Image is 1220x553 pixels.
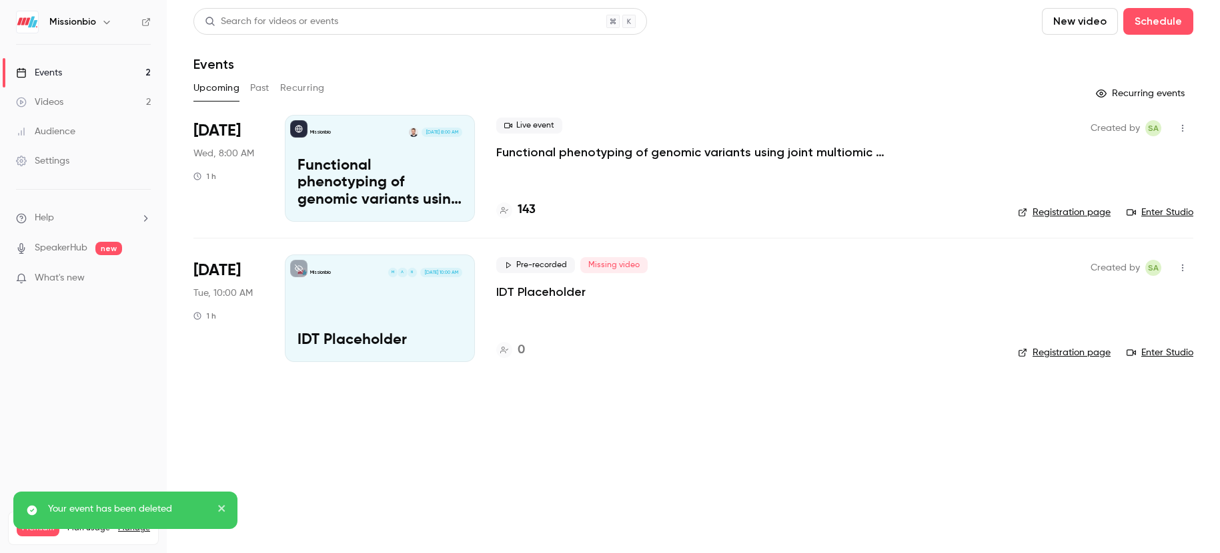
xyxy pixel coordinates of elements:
a: Registration page [1018,346,1111,359]
p: Missionbio [310,269,331,276]
span: Live event [496,118,562,134]
div: Videos [16,96,63,109]
a: 0 [496,341,525,359]
span: Simon Allardice [1145,260,1161,276]
span: Created by [1091,120,1140,136]
div: Events [16,66,62,79]
div: Audience [16,125,75,138]
span: Created by [1091,260,1140,276]
span: SA [1148,260,1159,276]
h4: 143 [518,201,536,219]
a: Enter Studio [1127,206,1193,219]
div: Oct 15 Wed, 8:00 AM (America/Los Angeles) [193,115,263,222]
span: SA [1148,120,1159,136]
div: M [388,267,398,278]
a: 143 [496,201,536,219]
div: A [397,267,408,278]
li: help-dropdown-opener [16,211,151,225]
button: close [217,502,227,518]
span: Simon Allardice [1145,120,1161,136]
h1: Events [193,56,234,72]
span: What's new [35,271,85,285]
div: Dec 2 Tue, 10:00 AM (America/Los Angeles) [193,254,263,361]
span: Tue, 10:00 AM [193,287,253,300]
p: Functional phenotyping of genomic variants using joint multiomic single-cell DNA–RNA sequencing [297,158,462,209]
a: Functional phenotyping of genomic variants using joint multiomic single-cell DNA–RNA sequencingMi... [285,115,475,222]
span: Missing video [580,257,648,273]
h6: Missionbio [49,15,96,29]
span: [DATE] [193,260,241,281]
p: Missionbio [310,129,331,136]
button: Schedule [1123,8,1193,35]
p: IDT Placeholder [297,332,462,349]
button: Recurring [280,77,325,99]
img: Missionbio [17,11,38,33]
span: [DATE] 8:00 AM [422,128,462,137]
button: Past [250,77,269,99]
span: Pre-recorded [496,257,575,273]
span: Help [35,211,54,225]
a: Registration page [1018,206,1111,219]
p: Your event has been deleted [48,502,208,516]
img: Dr Dominik Lindenhofer [409,128,418,137]
span: [DATE] [193,120,241,142]
button: New video [1042,8,1118,35]
span: [DATE] 10:00 AM [420,268,462,277]
button: Upcoming [193,77,239,99]
a: IDT Placeholder [496,284,586,300]
h4: 0 [518,341,525,359]
div: Search for videos or events [205,15,338,29]
span: new [95,242,122,255]
div: Settings [16,154,69,168]
a: IDT PlaceholderMissionbioNAM[DATE] 10:00 AMIDT Placeholder [285,254,475,361]
a: Enter Studio [1127,346,1193,359]
div: 1 h [193,171,216,182]
button: Recurring events [1090,83,1193,104]
span: Wed, 8:00 AM [193,147,254,160]
div: 1 h [193,311,216,321]
div: N [407,267,418,278]
a: Functional phenotyping of genomic variants using joint multiomic single-cell DNA–RNA sequencing [496,144,896,160]
a: SpeakerHub [35,241,87,255]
